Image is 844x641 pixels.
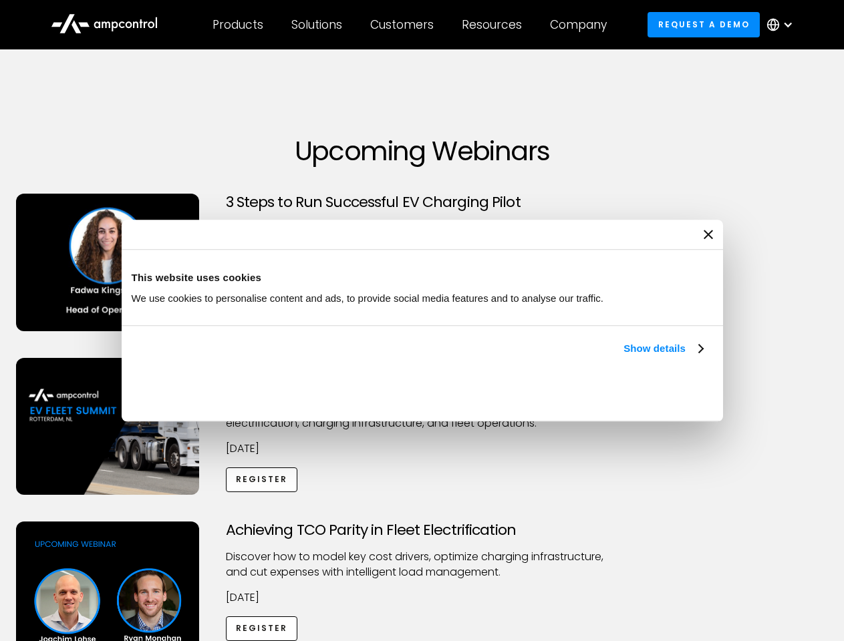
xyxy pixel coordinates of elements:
[226,467,298,492] a: Register
[132,270,713,286] div: This website uses cookies
[226,441,619,456] p: [DATE]
[291,17,342,32] div: Solutions
[226,550,619,580] p: Discover how to model key cost drivers, optimize charging infrastructure, and cut expenses with i...
[226,616,298,641] a: Register
[213,17,263,32] div: Products
[226,194,619,211] h3: 3 Steps to Run Successful EV Charging Pilot
[462,17,522,32] div: Resources
[550,17,607,32] div: Company
[704,230,713,239] button: Close banner
[16,135,829,167] h1: Upcoming Webinars
[370,17,434,32] div: Customers
[516,372,708,411] button: Okay
[132,292,604,304] span: We use cookies to personalise content and ads, to provide social media features and to analyse ou...
[648,12,760,37] a: Request a demo
[226,521,619,539] h3: Achieving TCO Parity in Fleet Electrification
[623,341,702,357] a: Show details
[226,590,619,605] p: [DATE]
